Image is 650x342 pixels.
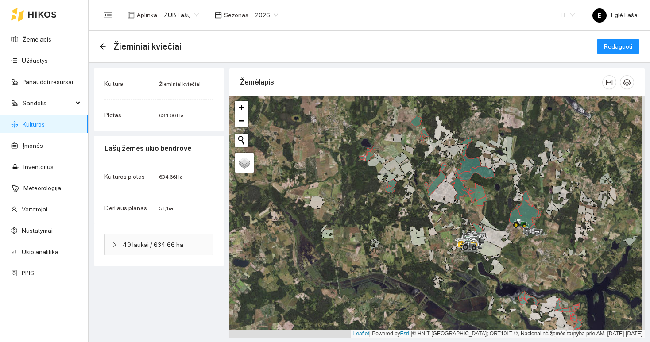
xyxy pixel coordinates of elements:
[22,269,34,277] a: PPIS
[159,81,201,87] span: Žieminiai kviečiai
[23,184,61,192] a: Meteorologija
[22,248,58,255] a: Ūkio analitika
[235,134,248,147] button: Initiate a new search
[104,111,121,119] span: Plotas
[22,206,47,213] a: Vartotojai
[235,114,248,127] a: Zoom out
[159,174,183,180] span: 634.66 Ha
[112,242,117,247] span: right
[104,173,145,180] span: Kultūros plotas
[104,80,124,87] span: Kultūra
[23,121,45,128] a: Kultūros
[597,39,639,54] button: Redaguoti
[22,227,53,234] a: Nustatymai
[235,153,254,173] a: Layers
[99,6,117,24] button: menu-fold
[104,136,213,161] div: Lašų žemės ūkio bendrovė
[22,57,48,64] a: Užduotys
[23,36,51,43] a: Žemėlapis
[353,330,369,337] a: Leaflet
[23,94,73,112] span: Sandėlis
[104,11,112,19] span: menu-fold
[411,330,412,337] span: |
[159,205,173,211] span: 5 t/ha
[113,39,182,54] span: Žieminiai kviečiai
[123,240,206,250] span: 49 laukai / 634.66 ha
[215,12,222,19] span: calendar
[99,43,106,50] div: Atgal
[23,78,73,85] a: Panaudoti resursai
[598,8,601,23] span: E
[104,204,147,211] span: Derliaus planas
[23,142,43,149] a: Įmonės
[224,10,250,20] span: Sezonas :
[239,115,244,126] span: −
[159,112,184,119] span: 634.66 Ha
[351,330,645,338] div: | Powered by © HNIT-[GEOGRAPHIC_DATA]; ORT10LT ©, Nacionalinė žemės tarnyba prie AM, [DATE]-[DATE]
[400,330,410,337] a: Esri
[561,8,575,22] span: LT
[603,79,616,86] span: column-width
[592,12,639,19] span: Eglė Lašai
[128,12,135,19] span: layout
[99,43,106,50] span: arrow-left
[137,10,159,20] span: Aplinka :
[23,163,54,170] a: Inventorius
[602,75,616,89] button: column-width
[164,8,199,22] span: ŽŪB Lašų
[255,8,278,22] span: 2026
[239,102,244,113] span: +
[240,69,602,95] div: Žemėlapis
[105,234,213,255] div: 49 laukai / 634.66 ha
[604,42,632,51] span: Redaguoti
[235,101,248,114] a: Zoom in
